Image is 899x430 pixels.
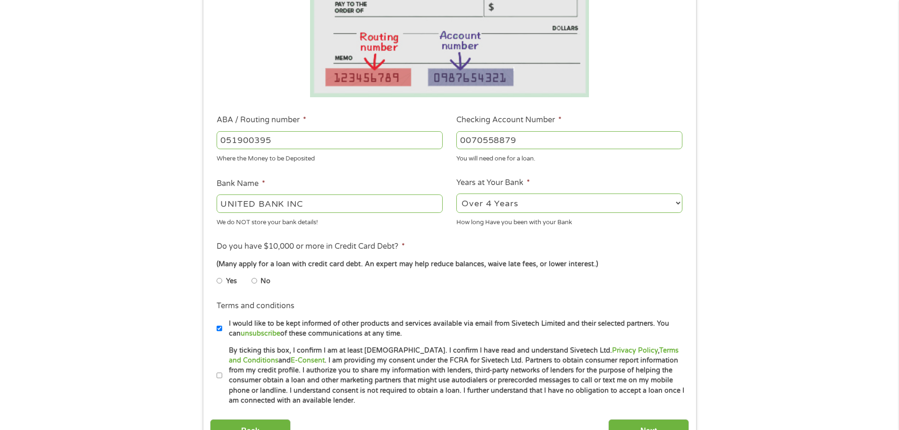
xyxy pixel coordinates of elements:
[217,301,294,311] label: Terms and conditions
[217,214,443,227] div: We do NOT store your bank details!
[217,259,682,270] div: (Many apply for a loan with credit card debt. An expert may help reduce balances, waive late fees...
[456,131,682,149] input: 345634636
[217,179,265,189] label: Bank Name
[226,276,237,287] label: Yes
[456,214,682,227] div: How long Have you been with your Bank
[217,115,306,125] label: ABA / Routing number
[241,329,280,337] a: unsubscribe
[291,356,325,364] a: E-Consent
[217,131,443,149] input: 263177916
[612,346,658,354] a: Privacy Policy
[260,276,270,287] label: No
[217,242,405,252] label: Do you have $10,000 or more in Credit Card Debt?
[222,346,685,406] label: By ticking this box, I confirm I am at least [DEMOGRAPHIC_DATA]. I confirm I have read and unders...
[229,346,679,364] a: Terms and Conditions
[456,151,682,164] div: You will need one for a loan.
[456,178,530,188] label: Years at Your Bank
[217,151,443,164] div: Where the Money to be Deposited
[456,115,562,125] label: Checking Account Number
[222,319,685,339] label: I would like to be kept informed of other products and services available via email from Sivetech...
